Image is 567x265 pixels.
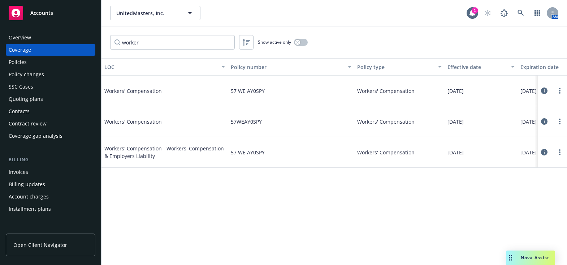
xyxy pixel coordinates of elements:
[521,255,549,261] span: Nova Assist
[520,118,537,125] span: [DATE]
[6,3,95,23] a: Accounts
[101,58,228,76] button: LOC
[104,63,217,71] div: LOC
[231,87,265,95] span: 57 WE AY0SPY
[9,32,31,43] div: Overview
[9,93,43,105] div: Quoting plans
[555,86,564,95] a: more
[357,149,415,156] span: Workers' Compensation
[104,118,213,125] span: Workers' Compensation
[30,10,53,16] span: Accounts
[520,87,537,95] span: [DATE]
[6,179,95,190] a: Billing updates
[6,203,95,215] a: Installment plans
[6,166,95,178] a: Invoices
[472,7,478,14] div: 1
[447,63,507,71] div: Effective date
[357,87,415,95] span: Workers' Compensation
[9,44,31,56] div: Coverage
[6,106,95,117] a: Contacts
[506,251,515,265] div: Drag to move
[6,69,95,80] a: Policy changes
[9,130,62,142] div: Coverage gap analysis
[9,166,28,178] div: Invoices
[497,6,511,20] a: Report a Bug
[116,9,179,17] span: UnitedMasters, Inc.
[555,148,564,157] a: more
[9,191,49,202] div: Account charges
[6,32,95,43] a: Overview
[6,56,95,68] a: Policies
[6,191,95,202] a: Account charges
[9,69,44,80] div: Policy changes
[6,44,95,56] a: Coverage
[104,145,225,160] span: Workers' Compensation - Workers' Compensation & Employers Liability
[354,58,445,76] button: Policy type
[9,106,30,117] div: Contacts
[231,118,262,125] span: 57WEAY0SPY
[9,118,47,129] div: Contract review
[514,6,528,20] a: Search
[231,63,343,71] div: Policy number
[9,81,33,93] div: SSC Cases
[110,6,200,20] button: UnitedMasters, Inc.
[357,63,434,71] div: Policy type
[6,93,95,105] a: Quoting plans
[6,130,95,142] a: Coverage gap analysis
[555,117,564,126] a: more
[445,58,518,76] button: Effective date
[6,81,95,93] a: SSC Cases
[9,203,51,215] div: Installment plans
[258,39,291,45] span: Show active only
[9,179,45,190] div: Billing updates
[357,118,415,125] span: Workers' Compensation
[13,241,67,249] span: Open Client Navigator
[6,156,95,163] div: Billing
[447,87,464,95] span: [DATE]
[6,118,95,129] a: Contract review
[9,56,27,68] div: Policies
[110,35,235,50] input: Filter by keyword...
[447,118,464,125] span: [DATE]
[506,251,555,265] button: Nova Assist
[228,58,354,76] button: Policy number
[530,6,545,20] a: Switch app
[480,6,495,20] a: Start snowing
[447,149,464,156] span: [DATE]
[520,149,537,156] span: [DATE]
[231,149,265,156] span: 57 WE AY0SPY
[104,87,213,95] span: Workers' Compensation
